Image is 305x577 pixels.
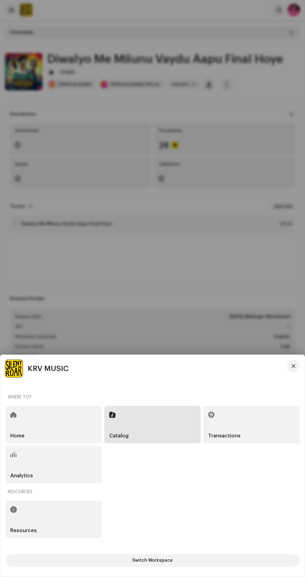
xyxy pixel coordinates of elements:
[132,554,173,567] span: Switch Workspace
[5,554,300,567] button: Switch Workspace
[109,433,129,438] h5: Catalog
[5,360,23,377] img: fcfd72e7-8859-4002-b0df-9a7058150634
[5,390,300,405] re-a-nav-header: Where to?
[10,473,33,478] h5: Analytics
[10,433,25,438] h5: Home
[5,484,300,499] re-a-nav-header: Resources
[208,433,241,438] h5: Transactions
[28,365,68,372] span: KRV MUSIC
[10,528,37,533] h5: Resources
